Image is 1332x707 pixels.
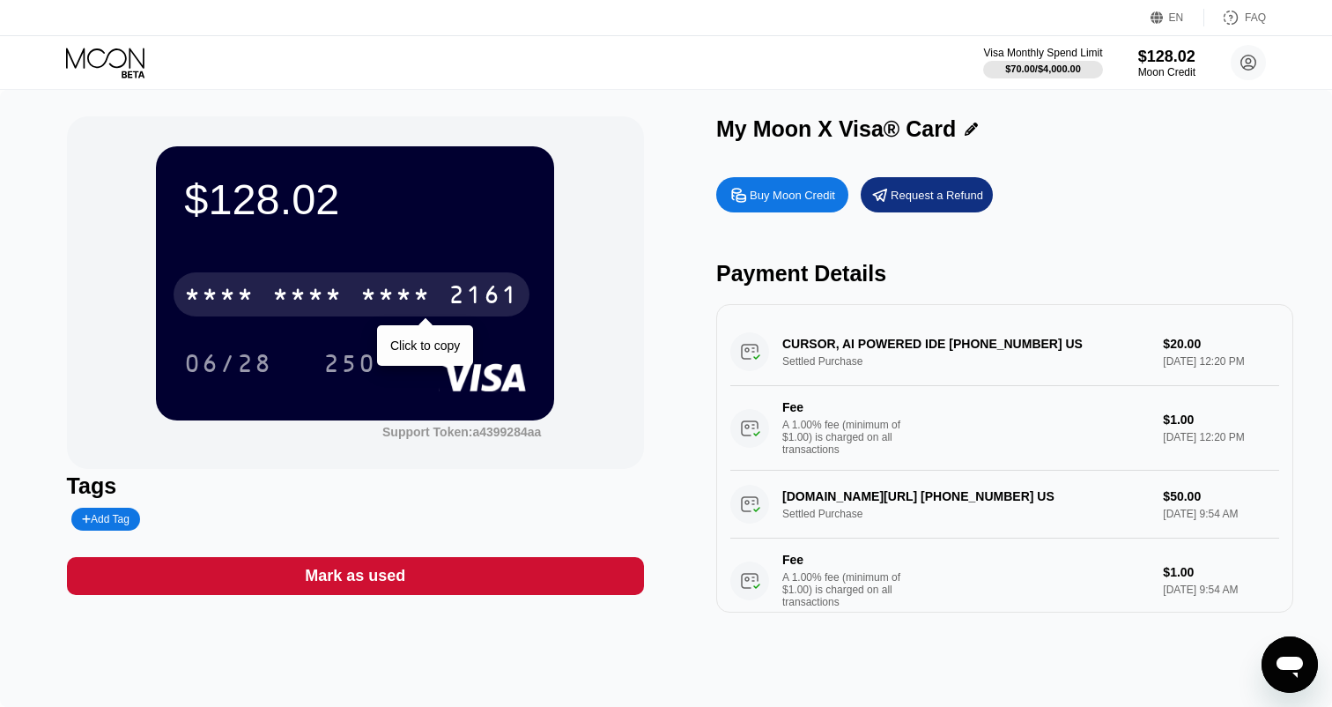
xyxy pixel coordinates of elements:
[782,553,906,567] div: Fee
[1163,431,1279,443] div: [DATE] 12:20 PM
[1262,636,1318,693] iframe: Button to launch messaging window
[382,425,541,439] div: Support Token:a4399284aa
[323,352,376,380] div: 250
[390,339,460,353] div: Click to copy
[891,188,983,203] div: Request a Refund
[1163,584,1279,596] div: [DATE] 9:54 AM
[730,539,1279,623] div: FeeA 1.00% fee (minimum of $1.00) is charged on all transactions$1.00[DATE] 9:54 AM
[1138,66,1195,78] div: Moon Credit
[1005,63,1081,74] div: $70.00 / $4,000.00
[782,419,914,456] div: A 1.00% fee (minimum of $1.00) is charged on all transactions
[171,341,285,385] div: 06/28
[184,352,272,380] div: 06/28
[310,341,389,385] div: 250
[184,175,526,224] div: $128.02
[782,571,914,608] div: A 1.00% fee (minimum of $1.00) is charged on all transactions
[382,425,541,439] div: Support Token: a4399284aa
[1138,48,1195,78] div: $128.02Moon Credit
[983,47,1102,59] div: Visa Monthly Spend Limit
[716,116,956,142] div: My Moon X Visa® Card
[305,566,405,586] div: Mark as used
[730,386,1279,471] div: FeeA 1.00% fee (minimum of $1.00) is charged on all transactions$1.00[DATE] 12:20 PM
[861,177,993,212] div: Request a Refund
[1245,11,1266,24] div: FAQ
[1169,11,1184,24] div: EN
[1138,48,1195,66] div: $128.02
[67,473,644,499] div: Tags
[716,261,1293,287] div: Payment Details
[716,177,848,212] div: Buy Moon Credit
[1163,413,1279,427] div: $1.00
[82,513,129,525] div: Add Tag
[448,283,519,311] div: 2161
[782,400,906,414] div: Fee
[1204,9,1266,26] div: FAQ
[983,47,1102,78] div: Visa Monthly Spend Limit$70.00/$4,000.00
[71,508,140,531] div: Add Tag
[750,188,835,203] div: Buy Moon Credit
[1163,565,1279,579] div: $1.00
[1151,9,1204,26] div: EN
[67,557,644,595] div: Mark as used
